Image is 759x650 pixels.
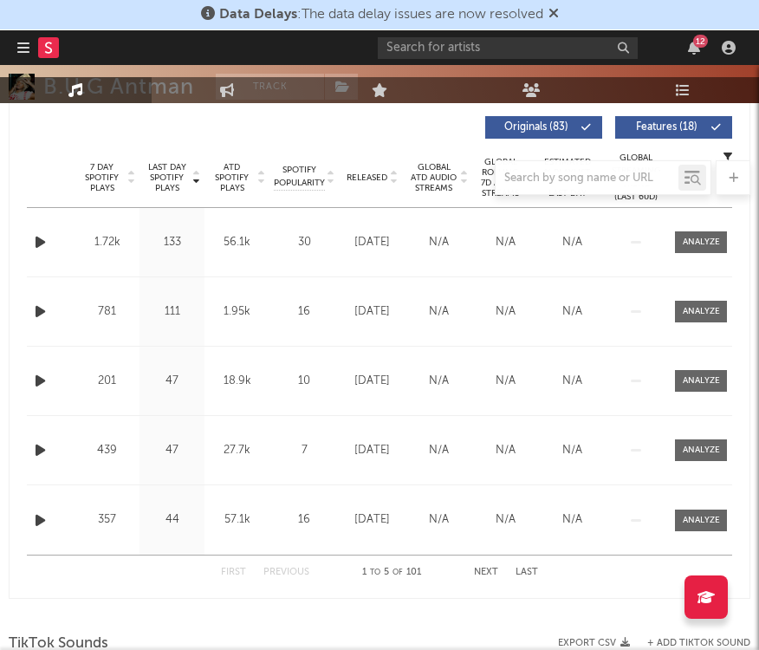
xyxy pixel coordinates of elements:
button: Features(18) [615,116,732,139]
div: 7 [274,442,334,459]
div: 56.1k [209,234,265,251]
div: 18.9k [209,373,265,390]
div: 12 [693,35,708,48]
div: 1 5 101 [344,562,439,583]
div: N/A [477,303,535,321]
div: N/A [410,303,468,321]
button: Last [516,568,538,577]
div: 201 [79,373,135,390]
div: 57.1k [209,511,265,529]
span: Originals ( 83 ) [496,122,576,133]
button: Originals(83) [485,116,602,139]
div: N/A [543,442,601,459]
div: 111 [144,303,200,321]
span: : The data delay issues are now resolved [219,8,543,22]
div: 30 [274,234,334,251]
span: Estimated % Playlist Streams Last Day [543,157,591,198]
div: 27.7k [209,442,265,459]
button: Next [474,568,498,577]
span: to [370,569,380,576]
input: Search for artists [378,37,638,59]
div: 357 [79,511,135,529]
div: N/A [477,442,535,459]
div: 44 [144,511,200,529]
span: Global Rolling 7D Audio Streams [477,157,524,198]
span: Dismiss [548,8,559,22]
div: 439 [79,442,135,459]
div: N/A [410,234,468,251]
div: 47 [144,373,200,390]
span: of [392,569,403,576]
div: 16 [274,303,334,321]
button: First [221,568,246,577]
input: Search by song name or URL [496,172,678,185]
div: N/A [477,511,535,529]
div: Global Streaming Trend (Last 60D) [610,152,662,204]
button: Track [216,74,324,100]
div: 47 [144,442,200,459]
div: N/A [410,373,468,390]
button: 12 [688,41,700,55]
div: N/A [543,303,601,321]
button: + Add TikTok Sound [647,639,750,648]
div: N/A [477,234,535,251]
div: [DATE] [343,234,401,251]
div: 16 [274,511,334,529]
div: N/A [410,511,468,529]
div: B.U.G Antman [43,74,194,100]
div: N/A [477,373,535,390]
button: Export CSV [558,638,630,648]
div: N/A [410,442,468,459]
span: Features ( 18 ) [626,122,706,133]
div: N/A [543,234,601,251]
div: 10 [274,373,334,390]
div: 133 [144,234,200,251]
button: Previous [263,568,309,577]
div: [DATE] [343,373,401,390]
div: N/A [543,373,601,390]
div: [DATE] [343,303,401,321]
div: N/A [543,511,601,529]
div: 1.72k [79,234,135,251]
div: [DATE] [343,511,401,529]
span: Data Delays [219,8,297,22]
div: 781 [79,303,135,321]
div: [DATE] [343,442,401,459]
div: 1.95k [209,303,265,321]
button: + Add TikTok Sound [630,639,750,648]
